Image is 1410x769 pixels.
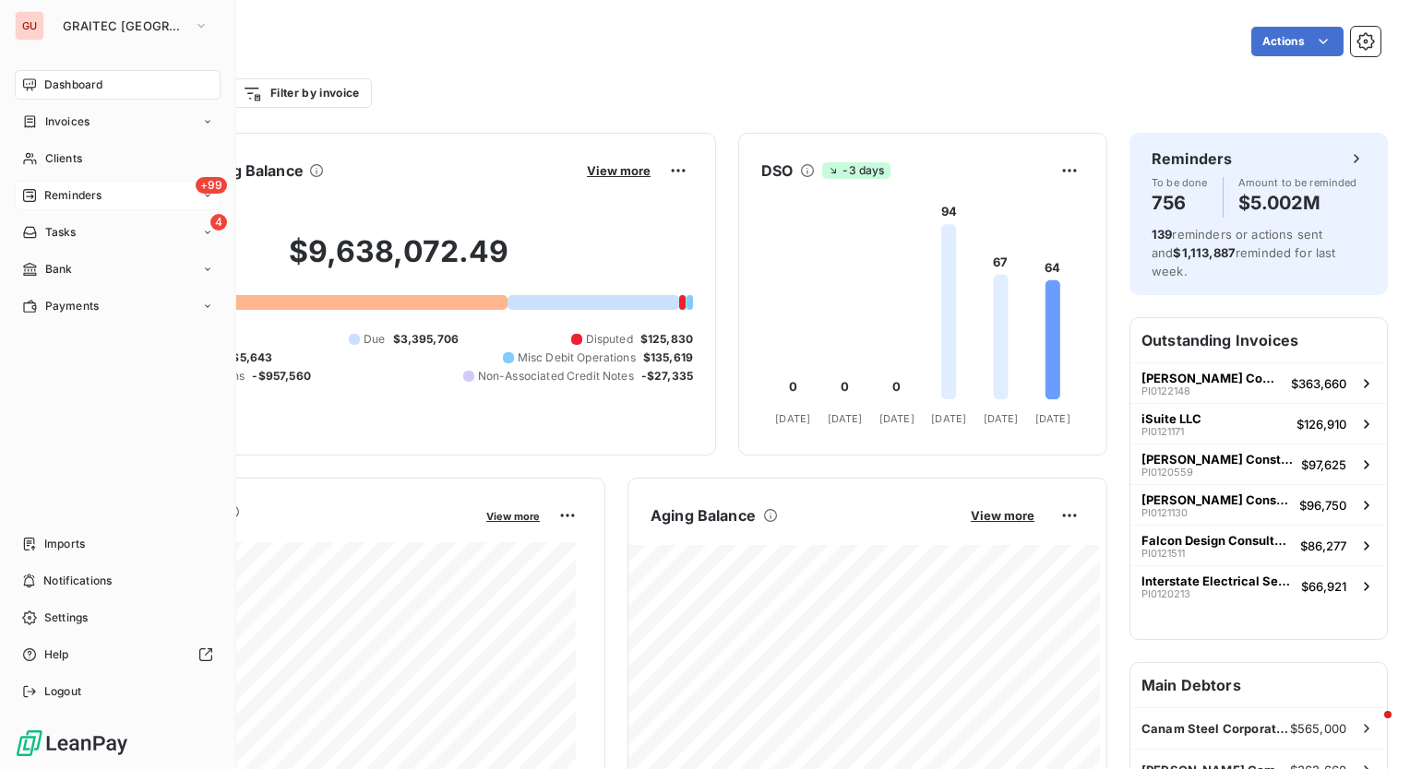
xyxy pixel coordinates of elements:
span: $97,625 [1301,457,1346,472]
span: $66,921 [1301,579,1346,594]
span: $1,113,887 [1173,245,1236,260]
span: -$27,335 [641,368,693,384]
span: Logout [44,683,81,700]
span: View more [971,508,1034,523]
h4: $5.002M [1238,188,1357,218]
span: $565,000 [1290,721,1346,736]
h6: Aging Balance [651,504,756,526]
h6: Outstanding Invoices [1130,318,1387,362]
span: Payments [45,298,99,314]
button: View more [581,162,656,179]
span: [PERSON_NAME] Construction [1141,452,1294,467]
h6: Reminders [1152,148,1232,170]
span: Interstate Electrical Services [1141,574,1294,588]
span: Dashboard [44,77,102,93]
span: Help [44,646,69,663]
span: Clients [45,150,82,167]
h4: 756 [1152,188,1208,218]
button: Filter by invoice [231,78,371,108]
span: PI0120559 [1141,467,1193,478]
tspan: [DATE] [1035,412,1070,425]
tspan: [DATE] [828,412,863,425]
span: Amount to be reminded [1238,177,1357,188]
button: [PERSON_NAME] ConstructionPI0120559$97,625 [1130,444,1387,484]
span: Non-Associated Credit Notes [478,368,634,384]
span: [PERSON_NAME] Company [1141,371,1284,385]
button: Interstate Electrical ServicesPI0120213$66,921 [1130,565,1387,606]
span: PI0122148 [1141,385,1190,396]
span: Due [364,331,385,348]
h6: DSO [761,160,793,182]
h6: Main Debtors [1130,663,1387,707]
span: GRAITEC [GEOGRAPHIC_DATA] [63,18,186,33]
span: $3,395,706 [393,331,460,348]
tspan: [DATE] [879,412,914,425]
span: Invoices [45,113,90,130]
button: [PERSON_NAME] CompanyPI0122148$363,660 [1130,362,1387,403]
span: Notifications [43,573,112,589]
span: reminders or actions sent and reminded for last week. [1152,227,1336,278]
span: Tasks [45,224,77,241]
span: View more [587,163,651,178]
span: 4 [210,214,227,231]
span: To be done [1152,177,1208,188]
button: Actions [1251,27,1344,56]
span: Falcon Design Consultants [1141,533,1293,548]
span: -3 days [822,162,890,179]
div: GU [15,11,44,41]
span: $363,660 [1291,376,1346,391]
button: View more [965,507,1040,524]
span: iSuite LLC [1141,411,1201,426]
span: PI0121171 [1141,426,1184,437]
span: $5,643 [232,349,272,366]
a: Help [15,640,221,669]
span: Settings [44,609,88,626]
span: Canam Steel Corporation ([GEOGRAPHIC_DATA]) [1141,721,1290,736]
span: $86,277 [1300,538,1346,553]
span: Imports [44,536,85,552]
span: View more [486,510,540,523]
button: Falcon Design ConsultantsPI0121511$86,277 [1130,525,1387,565]
span: Misc Debit Operations [518,349,636,366]
span: 139 [1152,227,1172,242]
span: $135,619 [643,349,693,366]
tspan: [DATE] [984,412,1019,425]
span: -$957,560 [252,368,310,384]
button: View more [481,507,545,524]
span: Monthly Revenue [104,523,473,542]
span: PI0121511 [1141,548,1185,559]
span: $126,910 [1296,417,1346,432]
span: Bank [45,261,73,278]
img: Logo LeanPay [15,728,129,758]
button: [PERSON_NAME] ConstructionPI0121130$96,750 [1130,484,1387,525]
button: iSuite LLCPI0121171$126,910 [1130,403,1387,444]
span: +99 [196,177,227,194]
iframe: Intercom live chat [1347,706,1392,751]
span: Disputed [586,331,633,348]
span: $96,750 [1299,498,1346,513]
span: PI0120213 [1141,588,1190,599]
span: PI0121130 [1141,507,1188,518]
tspan: [DATE] [775,412,810,425]
tspan: [DATE] [931,412,966,425]
span: [PERSON_NAME] Construction [1141,492,1292,507]
h2: $9,638,072.49 [104,233,693,289]
span: $125,830 [640,331,693,348]
span: Reminders [44,187,102,204]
